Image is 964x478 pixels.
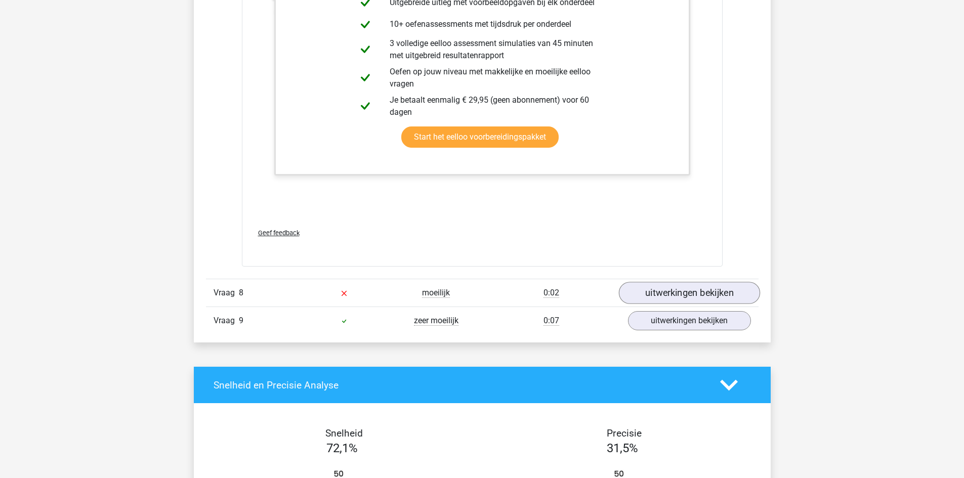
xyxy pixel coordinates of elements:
span: moeilijk [422,288,450,298]
span: zeer moeilijk [414,316,458,326]
span: 0:07 [543,316,559,326]
span: 31,5% [607,441,638,455]
a: uitwerkingen bekijken [618,282,760,304]
span: 72,1% [326,441,358,455]
h4: Precisie [494,427,755,439]
span: 8 [239,288,243,297]
h4: Snelheid [214,427,475,439]
span: Vraag [214,315,239,327]
span: Geef feedback [258,229,300,237]
span: 9 [239,316,243,325]
span: Vraag [214,287,239,299]
span: 0:02 [543,288,559,298]
a: uitwerkingen bekijken [628,311,751,330]
a: Start het eelloo voorbereidingspakket [401,126,559,148]
h4: Snelheid en Precisie Analyse [214,379,705,391]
